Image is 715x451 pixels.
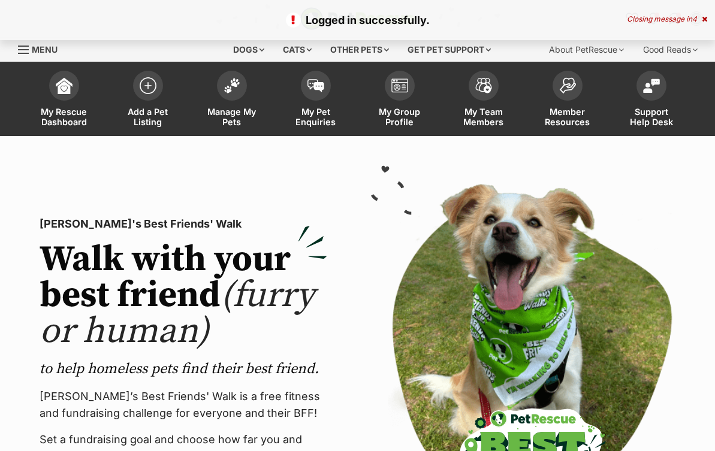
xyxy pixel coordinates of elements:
[643,78,660,93] img: help-desk-icon-fdf02630f3aa405de69fd3d07c3f3aa587a6932b1a1747fa1d2bba05be0121f9.svg
[610,65,693,136] a: Support Help Desk
[140,77,156,94] img: add-pet-listing-icon-0afa8454b4691262ce3f59096e99ab1cd57d4a30225e0717b998d2c9b9846f56.svg
[40,388,327,422] p: [PERSON_NAME]’s Best Friends' Walk is a free fitness and fundraising challenge for everyone and t...
[322,38,397,62] div: Other pets
[190,65,274,136] a: Manage My Pets
[40,216,327,232] p: [PERSON_NAME]'s Best Friends' Walk
[225,38,273,62] div: Dogs
[56,77,73,94] img: dashboard-icon-eb2f2d2d3e046f16d808141f083e7271f6b2e854fb5c12c21221c1fb7104beca.svg
[106,65,190,136] a: Add a Pet Listing
[358,65,442,136] a: My Group Profile
[205,107,259,127] span: Manage My Pets
[40,242,327,350] h2: Walk with your best friend
[18,38,66,59] a: Menu
[541,107,595,127] span: Member Resources
[457,107,511,127] span: My Team Members
[40,359,327,379] p: to help homeless pets find their best friend.
[37,107,91,127] span: My Rescue Dashboard
[274,38,320,62] div: Cats
[224,78,240,93] img: manage-my-pets-icon-02211641906a0b7f246fdf0571729dbe1e7629f14944591b6c1af311fb30b64b.svg
[559,77,576,93] img: member-resources-icon-8e73f808a243e03378d46382f2149f9095a855e16c252ad45f914b54edf8863c.svg
[475,78,492,93] img: team-members-icon-5396bd8760b3fe7c0b43da4ab00e1e3bb1a5d9ba89233759b79545d2d3fc5d0d.svg
[442,65,526,136] a: My Team Members
[274,65,358,136] a: My Pet Enquiries
[32,44,58,55] span: Menu
[373,107,427,127] span: My Group Profile
[40,273,315,354] span: (furry or human)
[391,78,408,93] img: group-profile-icon-3fa3cf56718a62981997c0bc7e787c4b2cf8bcc04b72c1350f741eb67cf2f40e.svg
[635,38,706,62] div: Good Reads
[625,107,678,127] span: Support Help Desk
[541,38,632,62] div: About PetRescue
[307,79,324,92] img: pet-enquiries-icon-7e3ad2cf08bfb03b45e93fb7055b45f3efa6380592205ae92323e6603595dc1f.svg
[289,107,343,127] span: My Pet Enquiries
[22,65,106,136] a: My Rescue Dashboard
[399,38,499,62] div: Get pet support
[121,107,175,127] span: Add a Pet Listing
[526,65,610,136] a: Member Resources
